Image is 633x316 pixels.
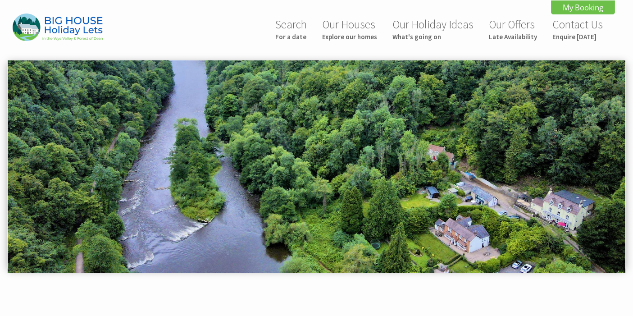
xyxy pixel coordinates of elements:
a: Our HousesExplore our homes [322,17,377,41]
small: For a date [275,32,307,41]
a: SearchFor a date [275,17,307,41]
small: Explore our homes [322,32,377,41]
a: My Booking [551,0,615,14]
small: Late Availability [489,32,537,41]
a: Our Holiday IdeasWhat's going on [392,17,474,41]
a: Contact UsEnquire [DATE] [552,17,603,41]
small: Enquire [DATE] [552,32,603,41]
small: What's going on [392,32,474,41]
img: Big House Holiday Lets [13,14,103,41]
a: Our OffersLate Availability [489,17,537,41]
